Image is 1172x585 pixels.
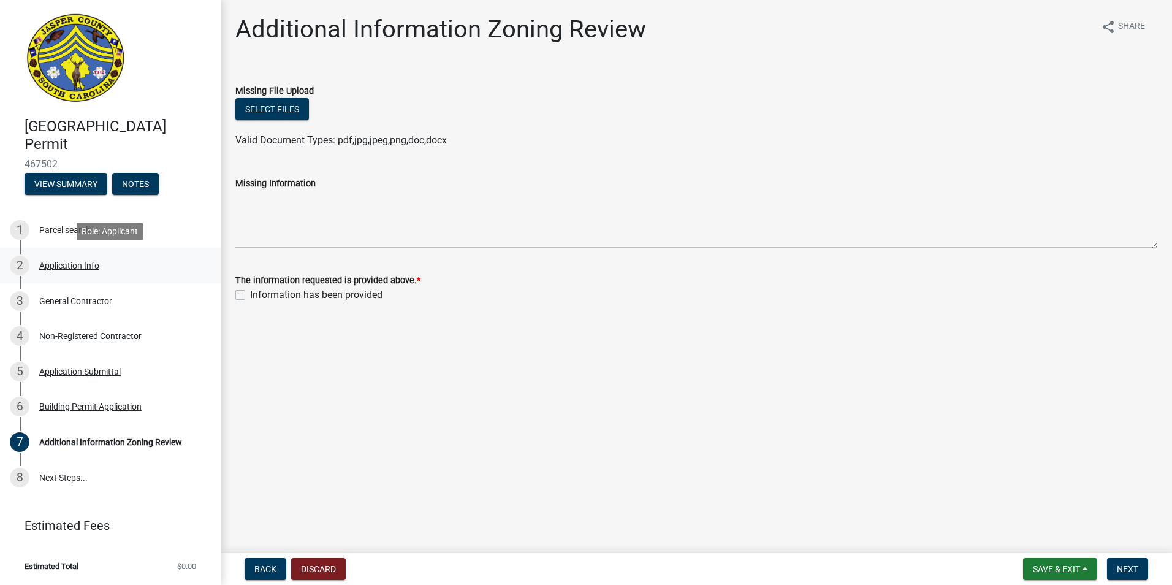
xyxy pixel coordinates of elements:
[1033,564,1080,574] span: Save & Exit
[235,87,314,96] label: Missing File Upload
[10,513,201,538] a: Estimated Fees
[77,223,143,240] div: Role: Applicant
[1118,20,1145,34] span: Share
[25,118,211,153] h4: [GEOGRAPHIC_DATA] Permit
[10,432,29,452] div: 7
[10,397,29,416] div: 6
[10,326,29,346] div: 4
[39,367,121,376] div: Application Submittal
[39,226,91,234] div: Parcel search
[25,13,127,105] img: Jasper County, South Carolina
[112,180,159,189] wm-modal-confirm: Notes
[25,180,107,189] wm-modal-confirm: Summary
[1091,15,1155,39] button: shareShare
[1023,558,1097,580] button: Save & Exit
[39,297,112,305] div: General Contractor
[245,558,286,580] button: Back
[291,558,346,580] button: Discard
[235,15,646,44] h1: Additional Information Zoning Review
[39,438,182,446] div: Additional Information Zoning Review
[10,220,29,240] div: 1
[177,562,196,570] span: $0.00
[39,402,142,411] div: Building Permit Application
[254,564,276,574] span: Back
[1107,558,1148,580] button: Next
[39,261,99,270] div: Application Info
[250,288,382,302] label: Information has been provided
[25,158,196,170] span: 467502
[1101,20,1116,34] i: share
[10,256,29,275] div: 2
[235,134,447,146] span: Valid Document Types: pdf,jpg,jpeg,png,doc,docx
[235,180,316,188] label: Missing Information
[10,362,29,381] div: 5
[25,173,107,195] button: View Summary
[10,291,29,311] div: 3
[39,332,142,340] div: Non-Registered Contractor
[235,277,420,285] label: The information requested is provided above.
[25,562,78,570] span: Estimated Total
[235,98,309,120] button: Select files
[1117,564,1138,574] span: Next
[10,468,29,487] div: 8
[112,173,159,195] button: Notes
